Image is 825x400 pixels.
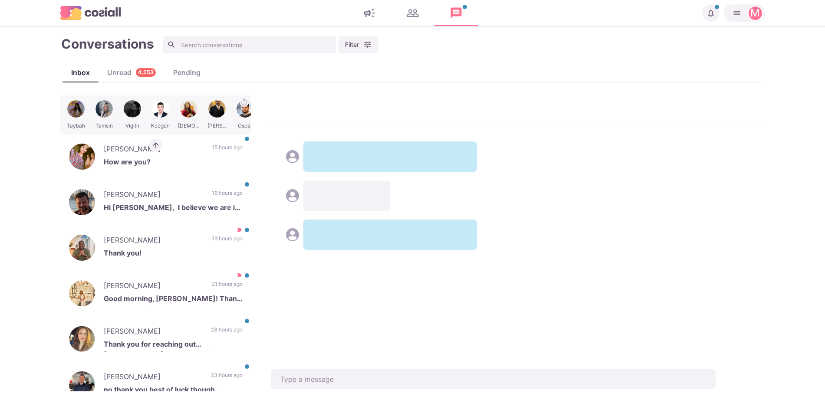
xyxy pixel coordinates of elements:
img: Jasveer Yadav [69,280,95,306]
p: [PERSON_NAME] [104,371,202,384]
p: 15 hours ago [212,144,243,157]
p: Good morning, [PERSON_NAME]! Thank you for reaching out. How are you doing? I just noticed your m... [104,293,243,306]
button: Return to active conversation [149,139,162,152]
p: 23 hours ago [211,371,243,384]
div: Unread [99,67,164,78]
img: Rilind Berisha [69,371,95,397]
button: Notifications [702,4,720,22]
img: Sandhya Yadav [69,144,95,170]
img: logo [60,6,121,20]
input: Search conversations [163,36,336,53]
p: Thank you for reaching out [PERSON_NAME]. I am not looking at this time but appreciate you thinki... [104,339,243,352]
p: 4,253 [138,69,154,77]
p: [PERSON_NAME] [104,144,203,157]
p: Hi [PERSON_NAME], I believe we are in the same line of business. Thanks for reaching out but I am... [104,202,243,215]
h1: Conversations [61,36,154,52]
p: [PERSON_NAME] [104,235,203,248]
p: 23 hours ago [211,326,243,339]
p: [PERSON_NAME] [104,280,203,293]
img: Steven Oliver [69,189,95,215]
p: 21 hours ago [212,280,243,293]
p: [PERSON_NAME] [104,189,203,202]
button: Filter [339,36,378,53]
p: 19 hours ago [212,235,243,248]
img: Isaac O. [69,235,95,261]
p: [PERSON_NAME] [104,326,202,339]
p: How are you? [104,157,243,170]
p: 16 hours ago [212,189,243,202]
p: Thank you! [104,248,243,261]
div: Martin [750,8,760,18]
div: Inbox [62,67,99,78]
div: Pending [164,67,209,78]
button: Martin [724,4,765,22]
img: Danielle S. [69,326,95,352]
p: no thank you best of luck though. [104,384,243,397]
